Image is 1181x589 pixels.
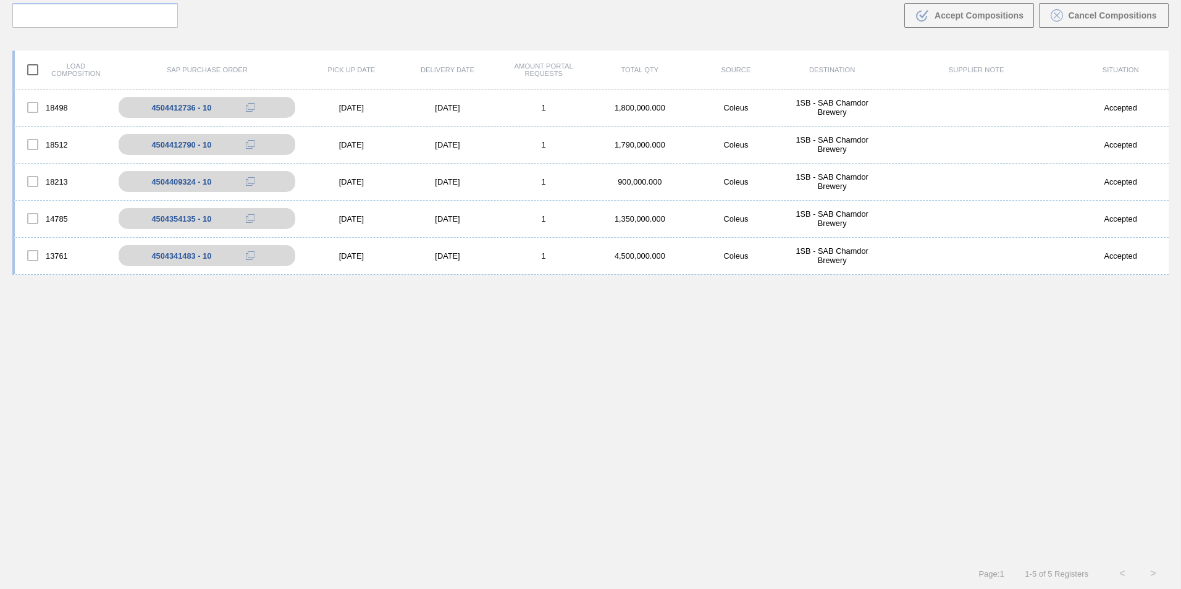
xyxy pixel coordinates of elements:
div: 1SB - SAB Chamdor Brewery [784,209,880,228]
div: Coleus [688,251,784,261]
button: Cancel Compositions [1039,3,1169,28]
div: Copy [238,211,263,226]
div: SAP Purchase Order [111,66,303,73]
div: [DATE] [303,177,400,186]
div: Copy [238,100,263,115]
div: Coleus [688,177,784,186]
div: [DATE] [400,140,496,149]
div: Pick up Date [303,66,400,73]
span: Accept Compositions [935,10,1023,20]
div: 18498 [15,94,111,120]
div: 1SB - SAB Chamdor Brewery [784,98,880,117]
div: [DATE] [303,103,400,112]
span: Cancel Compositions [1068,10,1156,20]
div: Accepted [1072,251,1169,261]
button: < [1107,558,1138,589]
div: Coleus [688,214,784,223]
div: 4504412790 - 10 [151,140,211,149]
div: 18512 [15,132,111,157]
div: [DATE] [400,251,496,261]
button: Accept Compositions [904,3,1034,28]
div: [DATE] [303,140,400,149]
div: 4504341483 - 10 [151,251,211,261]
div: Total Qty [592,66,688,73]
div: [DATE] [303,214,400,223]
div: 1 [495,177,592,186]
div: 4504354135 - 10 [151,214,211,223]
div: 1,800,000.000 [592,103,688,112]
div: Destination [784,66,880,73]
div: Supplier Note [880,66,1072,73]
div: 4504409324 - 10 [151,177,211,186]
div: Coleus [688,103,784,112]
div: [DATE] [303,251,400,261]
div: Load composition [15,57,111,83]
button: > [1138,558,1169,589]
div: [DATE] [400,103,496,112]
div: Copy [238,137,263,152]
div: 1SB - SAB Chamdor Brewery [784,135,880,154]
div: Amount Portal Requests [495,62,592,77]
div: 1 [495,103,592,112]
div: [DATE] [400,214,496,223]
div: Accepted [1072,103,1169,112]
div: 18213 [15,169,111,194]
div: 14785 [15,206,111,232]
div: 1 [495,251,592,261]
div: 900,000.000 [592,177,688,186]
div: 1 [495,214,592,223]
div: Source [688,66,784,73]
div: 1 [495,140,592,149]
div: Copy [238,174,263,189]
span: 1 - 5 of 5 Registers [1023,569,1088,579]
div: 4,500,000.000 [592,251,688,261]
div: 4504412736 - 10 [151,103,211,112]
div: Accepted [1072,177,1169,186]
div: Situation [1072,66,1169,73]
span: Page : 1 [978,569,1004,579]
div: Delivery Date [400,66,496,73]
div: Accepted [1072,214,1169,223]
div: Coleus [688,140,784,149]
div: 1,350,000.000 [592,214,688,223]
div: 13761 [15,243,111,269]
div: Copy [238,248,263,263]
div: [DATE] [400,177,496,186]
div: Accepted [1072,140,1169,149]
div: 1SB - SAB Chamdor Brewery [784,172,880,191]
div: 1,790,000.000 [592,140,688,149]
div: 1SB - SAB Chamdor Brewery [784,246,880,265]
